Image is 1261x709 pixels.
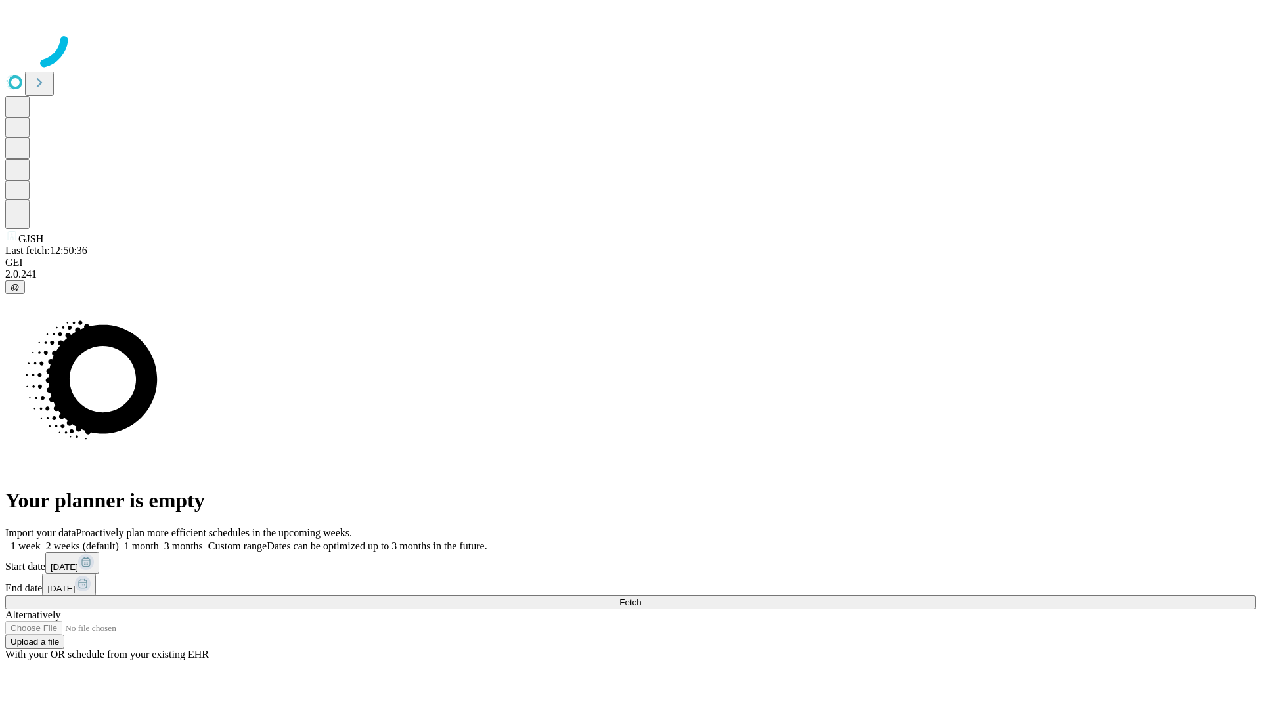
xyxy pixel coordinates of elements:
[164,540,203,551] span: 3 months
[45,552,99,574] button: [DATE]
[42,574,96,595] button: [DATE]
[5,527,76,538] span: Import your data
[11,282,20,292] span: @
[5,257,1256,269] div: GEI
[5,635,64,649] button: Upload a file
[208,540,267,551] span: Custom range
[51,562,78,572] span: [DATE]
[5,552,1256,574] div: Start date
[124,540,159,551] span: 1 month
[5,649,209,660] span: With your OR schedule from your existing EHR
[5,269,1256,280] div: 2.0.241
[76,527,352,538] span: Proactively plan more efficient schedules in the upcoming weeks.
[5,574,1256,595] div: End date
[47,584,75,593] span: [DATE]
[5,488,1256,513] h1: Your planner is empty
[5,245,87,256] span: Last fetch: 12:50:36
[619,597,641,607] span: Fetch
[5,595,1256,609] button: Fetch
[5,280,25,294] button: @
[18,233,43,244] span: GJSH
[46,540,119,551] span: 2 weeks (default)
[5,609,60,620] span: Alternatively
[11,540,41,551] span: 1 week
[267,540,487,551] span: Dates can be optimized up to 3 months in the future.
